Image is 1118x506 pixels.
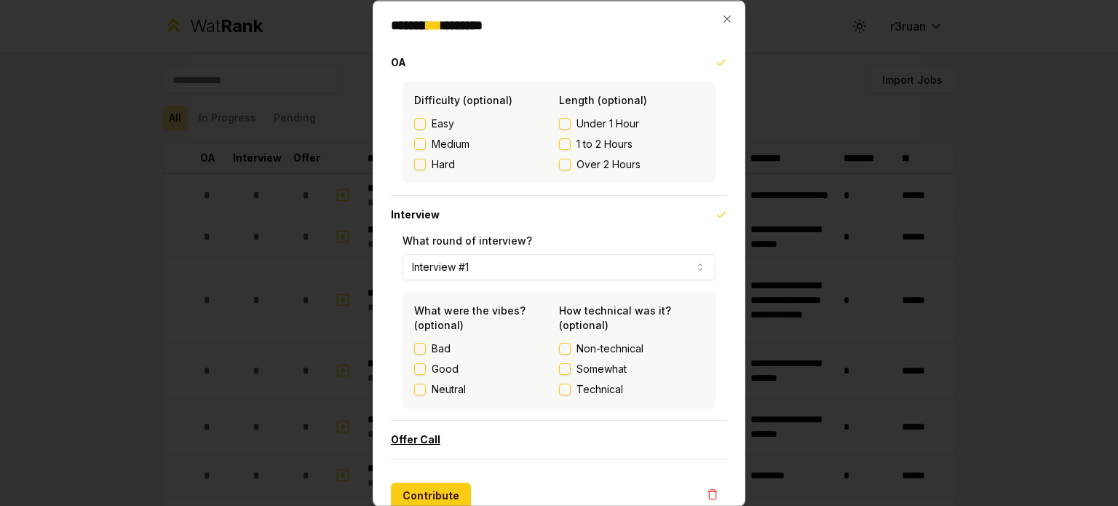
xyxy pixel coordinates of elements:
span: Technical [576,382,623,396]
button: Non-technical [559,342,571,354]
span: Easy [432,116,454,130]
button: Medium [414,138,426,149]
span: Under 1 Hour [576,116,639,130]
button: OA [391,43,727,81]
label: Length (optional) [559,93,647,106]
span: Over 2 Hours [576,157,641,171]
button: Hard [414,158,426,170]
div: OA [391,81,727,194]
label: Good [432,361,459,376]
label: What round of interview? [403,234,532,246]
span: Medium [432,136,469,151]
label: Difficulty (optional) [414,93,512,106]
button: Under 1 Hour [559,117,571,129]
label: Neutral [432,382,466,396]
button: 1 to 2 Hours [559,138,571,149]
button: Somewhat [559,363,571,374]
span: Non-technical [576,341,643,355]
button: Offer Call [391,420,727,458]
button: Interview [391,195,727,233]
button: Technical [559,383,571,395]
span: Hard [432,157,455,171]
button: Easy [414,117,426,129]
span: 1 to 2 Hours [576,136,633,151]
label: Bad [432,341,451,355]
span: Somewhat [576,361,627,376]
button: Over 2 Hours [559,158,571,170]
label: What were the vibes? (optional) [414,304,526,331]
label: How technical was it? (optional) [559,304,671,331]
div: Interview [391,233,727,419]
